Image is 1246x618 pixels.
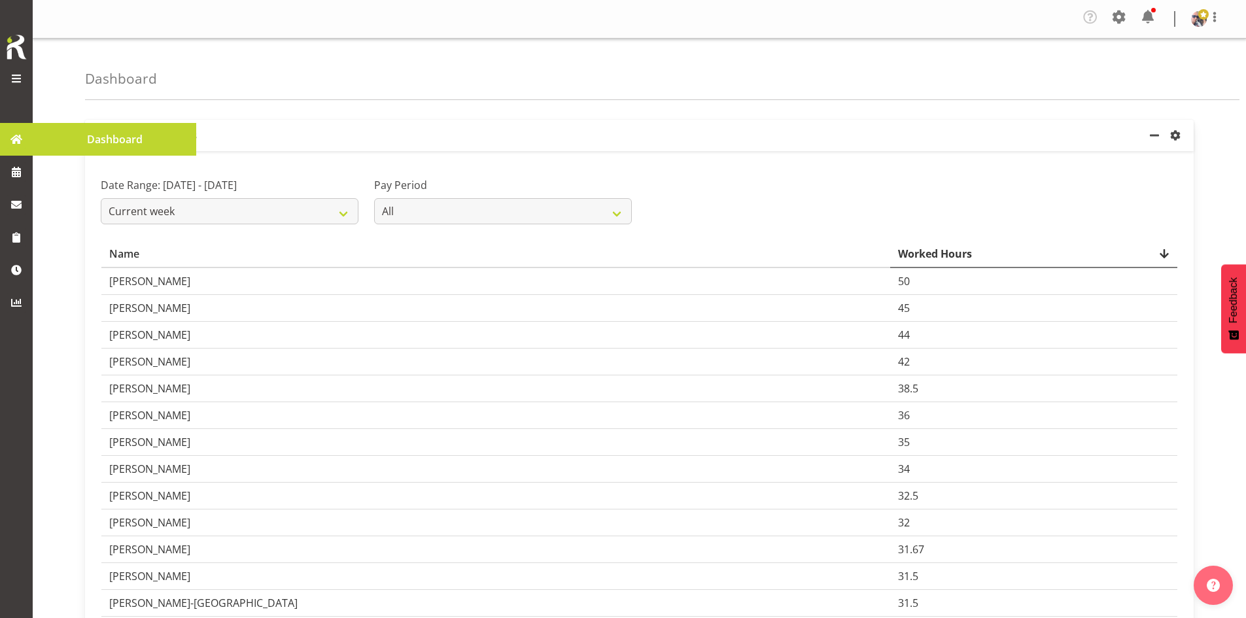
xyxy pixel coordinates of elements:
[898,246,1169,262] div: Worked Hours
[101,536,890,563] td: [PERSON_NAME]
[101,349,890,375] td: [PERSON_NAME]
[3,33,29,61] img: Rosterit icon logo
[101,509,890,536] td: [PERSON_NAME]
[101,402,890,429] td: [PERSON_NAME]
[898,435,910,449] span: 35
[898,462,910,476] span: 34
[101,375,890,402] td: [PERSON_NAME]
[1207,579,1220,592] img: help-xxl-2.png
[39,129,190,149] span: Dashboard
[85,71,157,86] h4: Dashboard
[898,328,910,342] span: 44
[1228,277,1239,323] span: Feedback
[898,274,910,288] span: 50
[898,381,918,396] span: 38.5
[101,268,890,295] td: [PERSON_NAME]
[101,456,890,483] td: [PERSON_NAME]
[898,408,910,422] span: 36
[898,301,910,315] span: 45
[898,596,918,610] span: 31.5
[898,542,924,557] span: 31.67
[1147,120,1168,151] a: minimize
[101,590,890,617] td: [PERSON_NAME]-[GEOGRAPHIC_DATA]
[101,483,890,509] td: [PERSON_NAME]
[898,354,910,369] span: 42
[1168,128,1188,143] a: settings
[33,123,196,156] a: Dashboard
[374,177,632,193] label: Pay Period
[898,515,910,530] span: 32
[898,569,918,583] span: 31.5
[1221,264,1246,353] button: Feedback - Show survey
[101,177,358,193] label: Date Range: [DATE] - [DATE]
[101,563,890,590] td: [PERSON_NAME]
[85,120,1147,151] p: Weekly Work Hours
[898,489,918,503] span: 32.5
[109,246,882,262] div: Name
[101,322,890,349] td: [PERSON_NAME]
[101,295,890,322] td: [PERSON_NAME]
[1191,11,1207,27] img: shaun-dalgetty840549a0c8df28bbc325279ea0715bbc.png
[101,429,890,456] td: [PERSON_NAME]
